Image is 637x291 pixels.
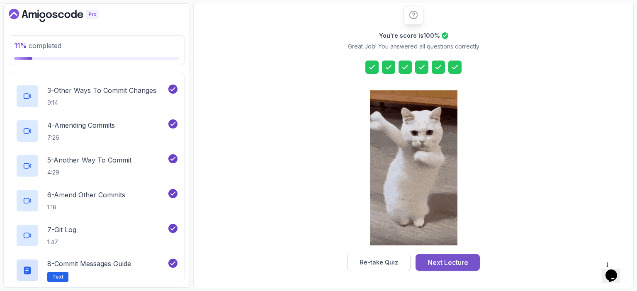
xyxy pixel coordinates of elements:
[47,225,76,235] p: 7 - git log
[9,9,118,22] a: Dashboard
[347,254,411,271] button: Re-take Quiz
[348,42,479,51] p: Great Job! You answered all questions correctly
[428,257,468,267] div: Next Lecture
[602,258,629,283] iframe: chat widget
[416,254,480,271] button: Next Lecture
[360,258,398,267] div: Re-take Quiz
[47,259,131,269] p: 8 - Commit Messages Guide
[47,168,131,177] p: 4:29
[16,189,177,212] button: 6-Amend Other Commits1:18
[16,85,177,108] button: 3-Other Ways To Commit Changes9:14
[47,238,76,246] p: 1:47
[14,41,61,50] span: completed
[16,259,177,282] button: 8-Commit Messages GuideText
[16,119,177,143] button: 4-Amending Commits7:26
[47,85,156,95] p: 3 - Other Ways To Commit Changes
[379,32,440,40] h2: You're score is 100 %
[47,203,125,211] p: 1:18
[47,190,125,200] p: 6 - Amend Other Commits
[14,41,27,50] span: 11 %
[47,99,156,107] p: 9:14
[47,133,115,142] p: 7:26
[47,120,115,130] p: 4 - Amending Commits
[370,90,457,245] img: cool-cat
[16,224,177,247] button: 7-git log1:47
[52,274,63,280] span: Text
[16,154,177,177] button: 5-Another Way To Commit4:29
[47,155,131,165] p: 5 - Another Way To Commit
